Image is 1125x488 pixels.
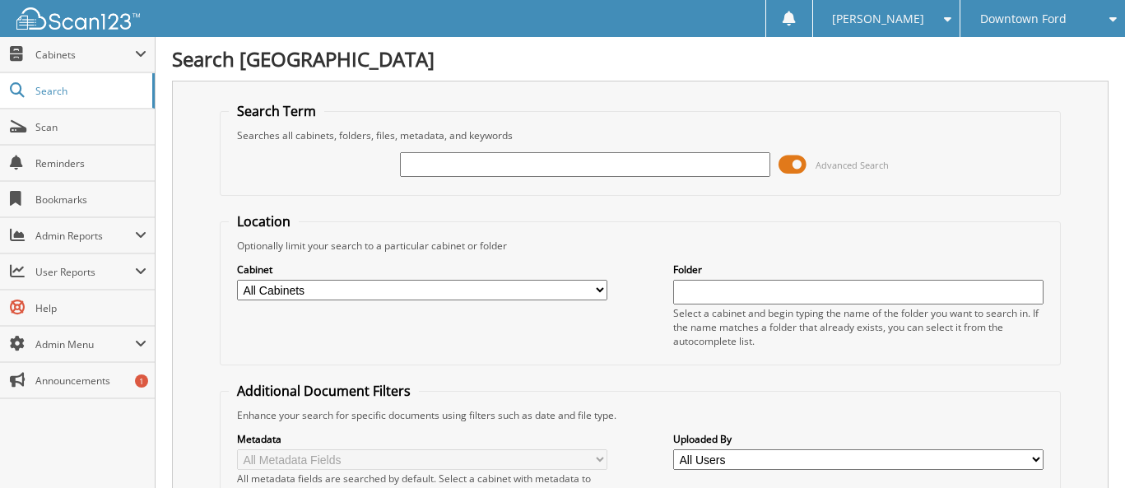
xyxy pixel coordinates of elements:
span: Admin Menu [35,337,135,351]
div: Optionally limit your search to a particular cabinet or folder [229,239,1052,253]
span: Announcements [35,374,146,388]
legend: Search Term [229,102,324,120]
span: User Reports [35,265,135,279]
img: scan123-logo-white.svg [16,7,140,30]
span: Help [35,301,146,315]
h1: Search [GEOGRAPHIC_DATA] [172,45,1109,72]
label: Folder [673,263,1044,277]
span: Scan [35,120,146,134]
div: Select a cabinet and begin typing the name of the folder you want to search in. If the name match... [673,306,1044,348]
div: 1 [135,374,148,388]
label: Uploaded By [673,432,1044,446]
span: Downtown Ford [980,14,1067,24]
span: Admin Reports [35,229,135,243]
label: Metadata [237,432,607,446]
legend: Location [229,212,299,230]
label: Cabinet [237,263,607,277]
span: Cabinets [35,48,135,62]
span: Advanced Search [816,159,889,171]
legend: Additional Document Filters [229,382,419,400]
span: Search [35,84,144,98]
div: Enhance your search for specific documents using filters such as date and file type. [229,408,1052,422]
span: Bookmarks [35,193,146,207]
div: Searches all cabinets, folders, files, metadata, and keywords [229,128,1052,142]
span: Reminders [35,156,146,170]
span: [PERSON_NAME] [832,14,924,24]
